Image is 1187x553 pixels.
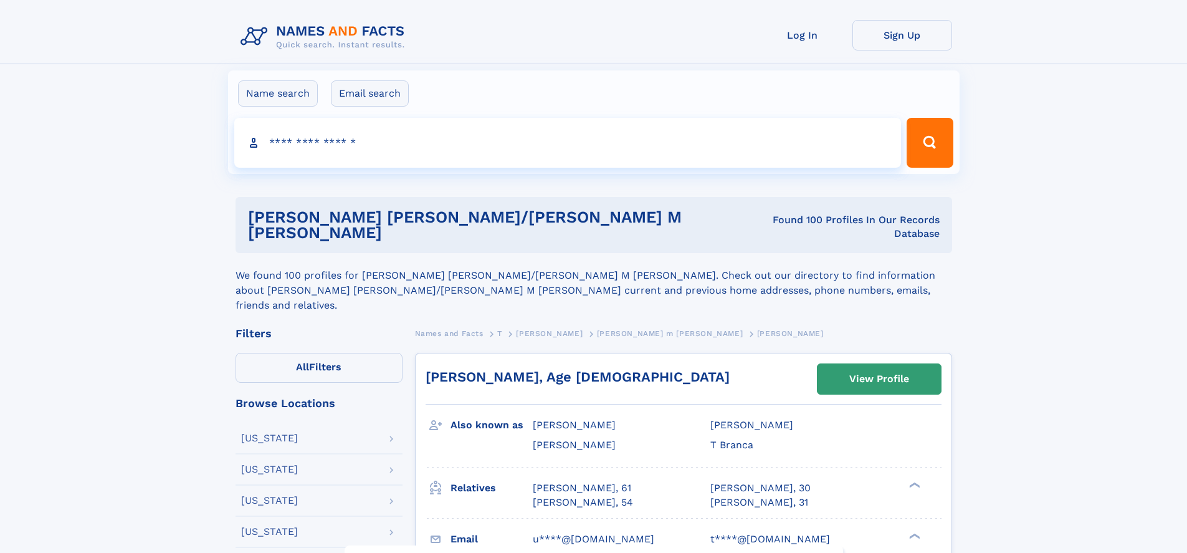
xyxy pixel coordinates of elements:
span: [PERSON_NAME] m [PERSON_NAME] [597,329,743,338]
div: ❯ [906,481,921,489]
a: [PERSON_NAME], 54 [533,496,633,509]
span: [PERSON_NAME] [757,329,824,338]
span: T [497,329,502,338]
label: Filters [236,353,403,383]
span: All [296,361,309,373]
button: Search Button [907,118,953,168]
label: Email search [331,80,409,107]
div: View Profile [849,365,909,393]
a: [PERSON_NAME], 30 [710,481,811,495]
div: We found 100 profiles for [PERSON_NAME] [PERSON_NAME]/[PERSON_NAME] M [PERSON_NAME]. Check out ou... [236,253,952,313]
span: [PERSON_NAME] [516,329,583,338]
span: T Branca [710,439,753,451]
a: [PERSON_NAME] [516,325,583,341]
div: Found 100 Profiles In Our Records Database [750,213,940,241]
div: [US_STATE] [241,433,298,443]
div: Browse Locations [236,398,403,409]
a: Names and Facts [415,325,484,341]
div: [US_STATE] [241,464,298,474]
a: Log In [753,20,852,50]
input: search input [234,118,902,168]
div: [US_STATE] [241,527,298,537]
a: [PERSON_NAME], 31 [710,496,808,509]
div: [US_STATE] [241,496,298,506]
a: [PERSON_NAME] m [PERSON_NAME] [597,325,743,341]
span: [PERSON_NAME] [533,439,616,451]
span: [PERSON_NAME] [710,419,793,431]
a: [PERSON_NAME], 61 [533,481,631,495]
span: [PERSON_NAME] [533,419,616,431]
div: ❯ [906,532,921,540]
a: Sign Up [852,20,952,50]
a: View Profile [818,364,941,394]
h3: Relatives [450,478,533,499]
a: [PERSON_NAME], Age [DEMOGRAPHIC_DATA] [426,369,730,385]
h3: Email [450,529,533,550]
label: Name search [238,80,318,107]
a: T [497,325,502,341]
div: Filters [236,328,403,339]
h3: Also known as [450,415,533,436]
h1: [PERSON_NAME] [PERSON_NAME]/[PERSON_NAME] M [PERSON_NAME] [248,209,750,241]
img: Logo Names and Facts [236,20,415,54]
